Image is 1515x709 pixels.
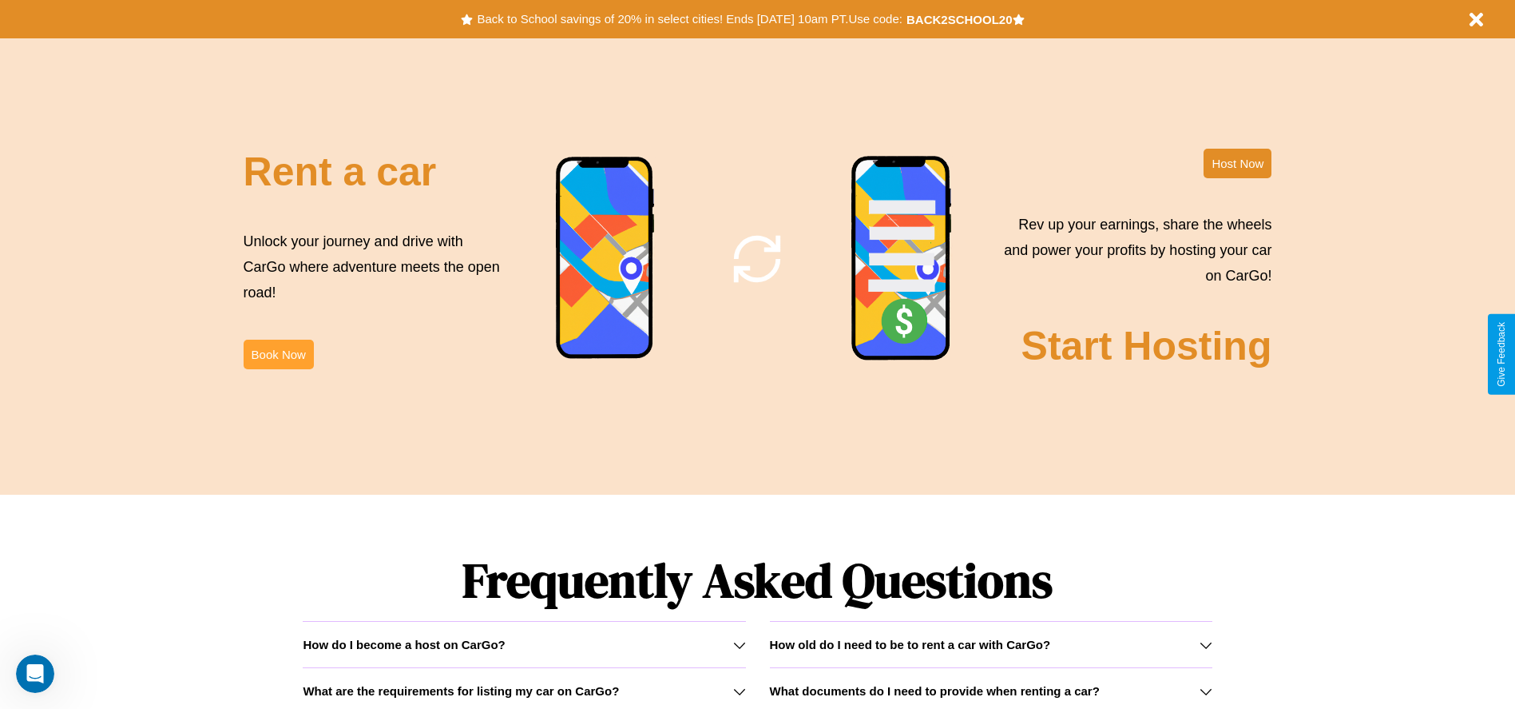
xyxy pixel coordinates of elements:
[770,684,1100,698] h3: What documents do I need to provide when renting a car?
[16,655,54,693] iframe: Intercom live chat
[473,8,906,30] button: Back to School savings of 20% in select cities! Ends [DATE] 10am PT.Use code:
[303,684,619,698] h3: What are the requirements for listing my car on CarGo?
[303,540,1212,621] h1: Frequently Asked Questions
[1204,149,1271,178] button: Host Now
[244,229,506,306] p: Unlock your journey and drive with CarGo where adventure meets the open road!
[555,156,656,361] img: phone
[1496,322,1507,387] div: Give Feedback
[770,638,1051,651] h3: How old do I need to be to rent a car with CarGo?
[244,149,437,195] h2: Rent a car
[303,638,505,651] h3: How do I become a host on CarGo?
[244,340,314,369] button: Book Now
[1021,323,1272,369] h2: Start Hosting
[906,13,1013,26] b: BACK2SCHOOL20
[994,212,1271,289] p: Rev up your earnings, share the wheels and power your profits by hosting your car on CarGo!
[851,155,953,363] img: phone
